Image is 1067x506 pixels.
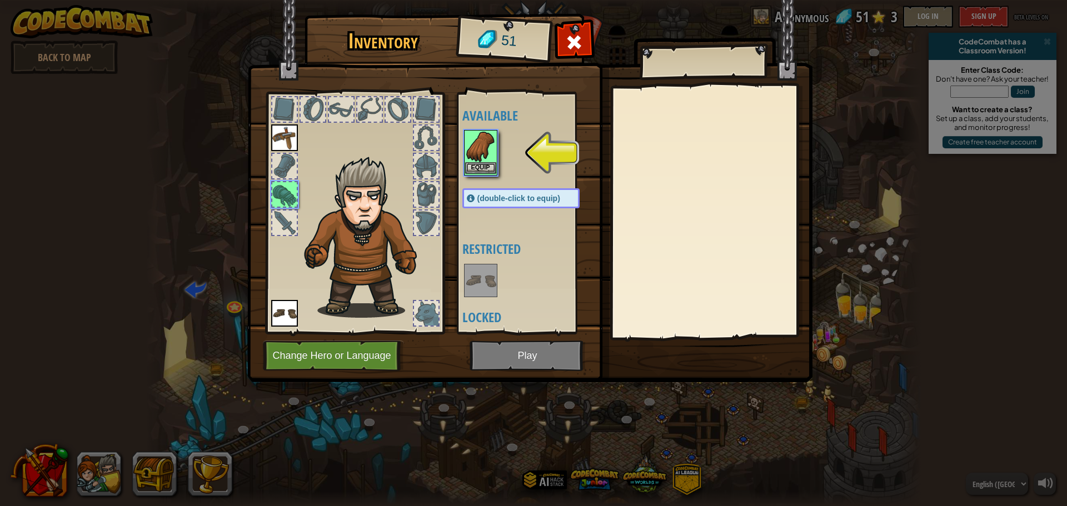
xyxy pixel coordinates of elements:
[462,242,602,256] h4: Restricted
[465,265,496,296] img: portrait.png
[271,124,298,151] img: portrait.png
[500,31,517,52] span: 51
[462,310,602,324] h4: Locked
[271,300,298,327] img: portrait.png
[465,162,496,174] button: Equip
[465,131,496,162] img: portrait.png
[312,29,454,53] h1: Inventory
[477,194,560,203] span: (double-click to equip)
[263,340,404,371] button: Change Hero or Language
[462,108,602,123] h4: Available
[299,156,435,318] img: hair_m2.png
